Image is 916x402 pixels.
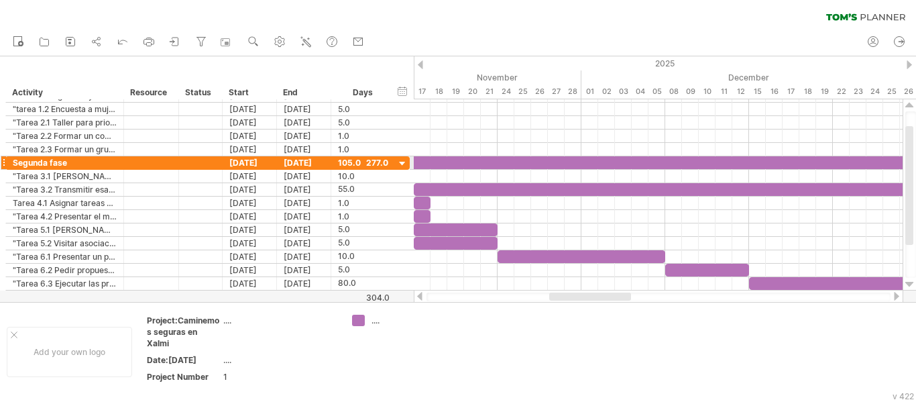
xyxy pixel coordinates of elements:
div: Activity [12,86,116,99]
div: Status [185,86,215,99]
div: Date:[DATE] [147,354,221,366]
div: [DATE] [277,277,331,290]
div: [DATE] [277,143,331,156]
div: Monday, 17 November 2025 [414,85,431,99]
div: [DATE] [223,197,277,209]
div: [DATE] [277,116,331,129]
div: "Tarea 2.1 Taller para priorizar lo que se va a hacer." [13,116,117,129]
div: Project Number [147,371,221,383]
div: End [283,86,323,99]
div: Wednesday, 26 November 2025 [531,85,548,99]
div: Monday, 1 December 2025 [581,85,598,99]
div: Thursday, 11 December 2025 [715,85,732,99]
div: Days [331,86,394,99]
div: Wednesday, 17 December 2025 [783,85,799,99]
div: Wednesday, 10 December 2025 [699,85,715,99]
div: Friday, 28 November 2025 [565,85,581,99]
div: Monday, 24 November 2025 [498,85,514,99]
div: Thursday, 27 November 2025 [548,85,565,99]
div: 5.0 [338,264,388,277]
div: "Tarea 3.2 Transmitir esa capacitación a los vecinos" [13,183,117,196]
div: Add your own logo [7,327,132,377]
div: [DATE] [277,130,331,142]
div: [DATE] [277,210,331,223]
div: "Tarea 2.3 Formar un grupo de Whatsapp" [13,143,117,156]
div: Wednesday, 3 December 2025 [615,85,632,99]
div: 10.0 [338,250,388,263]
div: [DATE] [277,156,331,169]
div: .... [223,315,336,326]
div: v 422 [893,391,914,401]
div: "Tarea 5.1 [PERSON_NAME] cita con las autoridades" [13,223,117,236]
div: "tarea 1.2 Encuesta a mujeres y niñas sobre su experiencia" [13,103,117,115]
div: "Tarea 6.1 Presentar un plan" [13,250,117,263]
div: "Tarea 2.2 Formar un comité organizativo" [13,130,117,142]
div: 1.0 [338,210,388,223]
div: Tuesday, 25 November 2025 [514,85,531,99]
div: [DATE] [277,223,331,236]
div: Wednesday, 19 November 2025 [447,85,464,99]
div: "Tarea 6.2 Pedir propuestas" [13,264,117,277]
div: .... [223,354,336,366]
div: Segunda fase [13,156,117,169]
div: [DATE] [223,223,277,236]
div: 304.0 [332,293,390,303]
div: Project:Caminemos seguras en Xalmi [147,315,221,349]
div: Friday, 21 November 2025 [481,85,498,99]
div: "Tarea 4.2 Presentar el mapa de puntos críticos que salió de la encuesta" [13,210,117,223]
div: Friday, 12 December 2025 [732,85,749,99]
div: [DATE] [223,103,277,115]
div: 105.0 [338,156,388,169]
div: Monday, 22 December 2025 [833,85,850,99]
div: 5.0 [338,103,388,115]
div: Friday, 19 December 2025 [816,85,833,99]
div: Tuesday, 18 November 2025 [431,85,447,99]
div: [DATE] [223,210,277,223]
div: Monday, 8 December 2025 [665,85,682,99]
div: [DATE] [223,237,277,250]
div: [DATE] [277,264,331,277]
div: 5.0 [338,237,388,250]
div: 1.0 [338,143,388,156]
div: 10.0 [338,170,388,183]
div: [DATE] [223,250,277,263]
div: Resource [130,86,171,99]
div: Tuesday, 9 December 2025 [682,85,699,99]
div: 1 [223,371,336,383]
div: [DATE] [223,277,277,290]
div: Tarea 4.1 Asignar tareas específicas a cada voluntario [13,197,117,209]
div: [DATE] [223,183,277,196]
div: 5.0 [338,223,388,236]
div: .... [371,315,445,326]
div: [DATE] [223,116,277,129]
div: [DATE] [223,130,277,142]
div: Thursday, 20 November 2025 [464,85,481,99]
div: [DATE] [223,156,277,169]
div: Tuesday, 23 December 2025 [850,85,866,99]
div: [DATE] [277,197,331,209]
div: Tuesday, 2 December 2025 [598,85,615,99]
div: [DATE] [223,143,277,156]
div: Thursday, 4 December 2025 [632,85,648,99]
div: Thursday, 18 December 2025 [799,85,816,99]
div: 55.0 [338,183,388,196]
div: 5.0 [338,116,388,129]
div: [DATE] [223,264,277,277]
div: Monday, 15 December 2025 [749,85,766,99]
div: Tuesday, 16 December 2025 [766,85,783,99]
div: Wednesday, 24 December 2025 [866,85,883,99]
div: "Tarea 3.1 [PERSON_NAME] cursos sobre el tema con profesionales" [13,170,117,183]
div: Friday, 5 December 2025 [648,85,665,99]
div: [DATE] [277,250,331,263]
div: [DATE] [223,170,277,183]
div: 1.0 [338,130,388,142]
div: [DATE] [277,183,331,196]
div: [DATE] [277,237,331,250]
div: [DATE] [277,103,331,115]
div: 80.0 [338,277,388,290]
div: "Tarea 6.3 Ejecutar las propuestas" [13,277,117,290]
div: 1.0 [338,197,388,209]
div: Thursday, 25 December 2025 [883,85,900,99]
div: November 2025 [246,70,581,85]
div: "Tarea 5.2 Visitar asociaciones para la mujer" [13,237,117,250]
